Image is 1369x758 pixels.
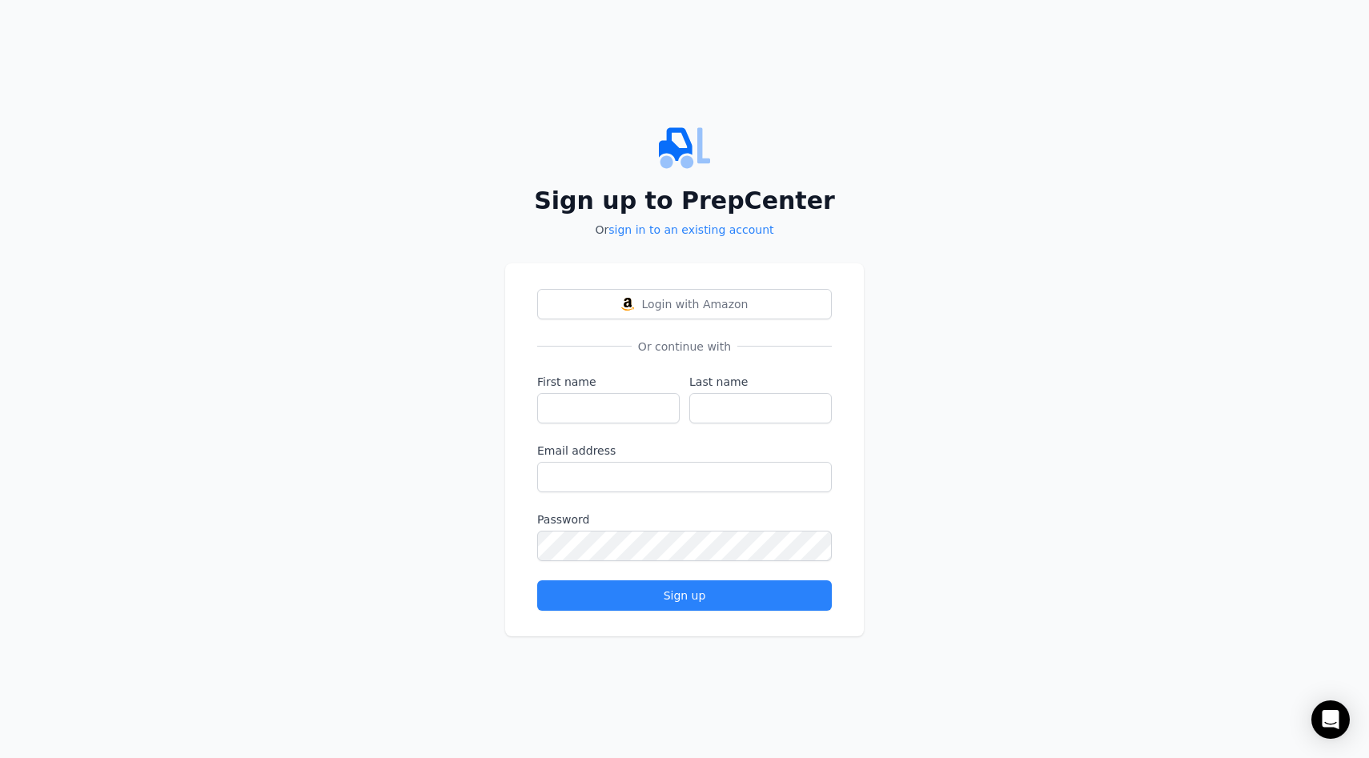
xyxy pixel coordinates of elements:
[505,186,864,215] h2: Sign up to PrepCenter
[621,298,634,311] img: Login with Amazon
[537,511,832,527] label: Password
[537,443,832,459] label: Email address
[689,374,832,390] label: Last name
[642,296,749,312] span: Login with Amazon
[632,339,737,355] span: Or continue with
[1311,700,1350,739] div: Open Intercom Messenger
[537,580,832,611] button: Sign up
[551,588,818,604] div: Sign up
[505,222,864,238] p: Or
[537,374,680,390] label: First name
[537,289,832,319] button: Login with AmazonLogin with Amazon
[505,122,864,174] img: PrepCenter
[608,223,773,236] a: sign in to an existing account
